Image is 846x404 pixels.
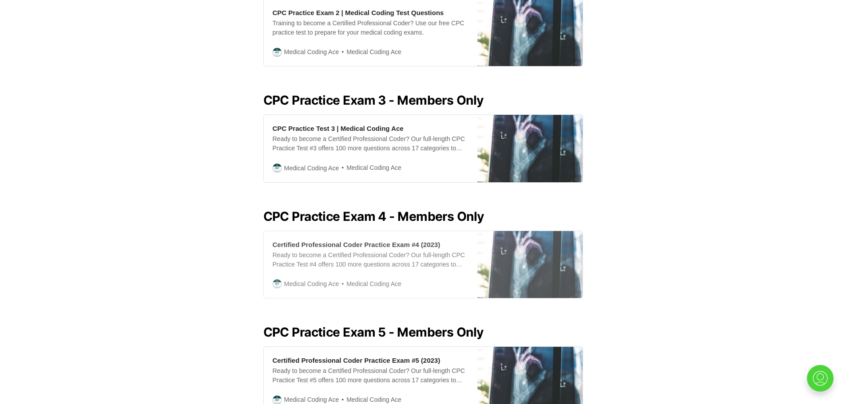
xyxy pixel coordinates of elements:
[263,114,583,182] a: CPC Practice Test 3 | Medical Coding AceReady to become a Certified Professional Coder? Our full-...
[273,124,404,133] div: CPC Practice Test 3 | Medical Coding Ace
[273,19,469,37] div: Training to become a Certified Professional Coder? Use our free CPC practice test to prepare for ...
[263,93,583,107] h2: CPC Practice Exam 3 - Members Only
[339,47,401,57] span: Medical Coding Ace
[339,163,401,173] span: Medical Coding Ace
[273,240,441,249] div: Certified Professional Coder Practice Exam #4 (2023)
[273,8,444,17] div: CPC Practice Exam 2 | Medical Coding Test Questions
[339,279,401,289] span: Medical Coding Ace
[273,134,469,153] div: Ready to become a Certified Professional Coder? Our full-length CPC Practice Test #3 offers 100 m...
[263,231,583,298] a: Certified Professional Coder Practice Exam #4 (2023)Ready to become a Certified Professional Code...
[284,163,339,173] span: Medical Coding Ace
[799,361,846,404] iframe: portal-trigger
[273,356,441,365] div: Certified Professional Coder Practice Exam #5 (2023)
[263,209,583,224] h2: CPC Practice Exam 4 - Members Only
[273,251,469,269] div: Ready to become a Certified Professional Coder? Our full-length CPC Practice Test #4 offers 100 m...
[273,366,469,385] div: Ready to become a Certified Professional Coder? Our full-length CPC Practice Test #5 offers 100 m...
[284,279,339,289] span: Medical Coding Ace
[284,47,339,57] span: Medical Coding Ace
[263,325,583,339] h2: CPC Practice Exam 5 - Members Only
